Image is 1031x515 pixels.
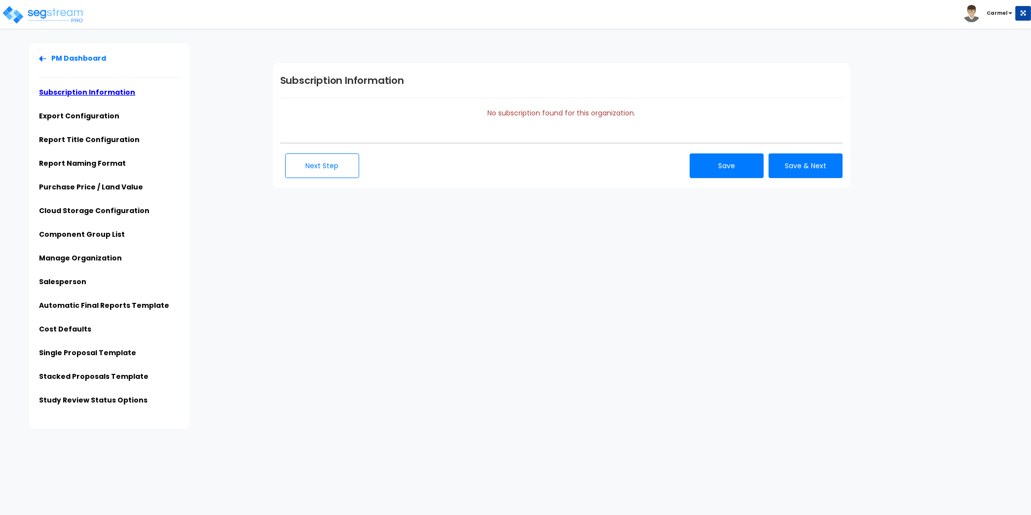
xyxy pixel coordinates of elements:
[769,153,843,178] button: Save & Next
[39,371,148,381] a: Stacked Proposals Template
[39,56,46,62] img: Back
[987,9,1007,17] b: Carmel
[39,206,149,216] a: Cloud Storage Configuration
[1,5,85,25] img: logo_pro_r.png
[39,324,91,334] a: Cost Defaults
[280,73,843,88] h1: Subscription Information
[487,108,635,118] span: No subscription found for this organization.
[39,300,169,310] a: Automatic Final Reports Template
[39,87,135,97] a: Subscription Information
[39,277,86,287] a: Salesperson
[39,348,136,358] a: Single Proposal Template
[285,153,359,178] button: Next Step
[39,395,147,405] a: Study Review Status Options
[39,135,140,145] a: Report Title Configuration
[39,182,143,192] a: Purchase Price / Land Value
[39,229,125,239] a: Component Group List
[690,153,764,178] button: Save
[39,253,122,263] a: Manage Organization
[39,53,106,63] a: PM Dashboard
[963,5,980,22] img: avatar.png
[39,158,126,168] a: Report Naming Format
[39,111,119,121] a: Export Configuration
